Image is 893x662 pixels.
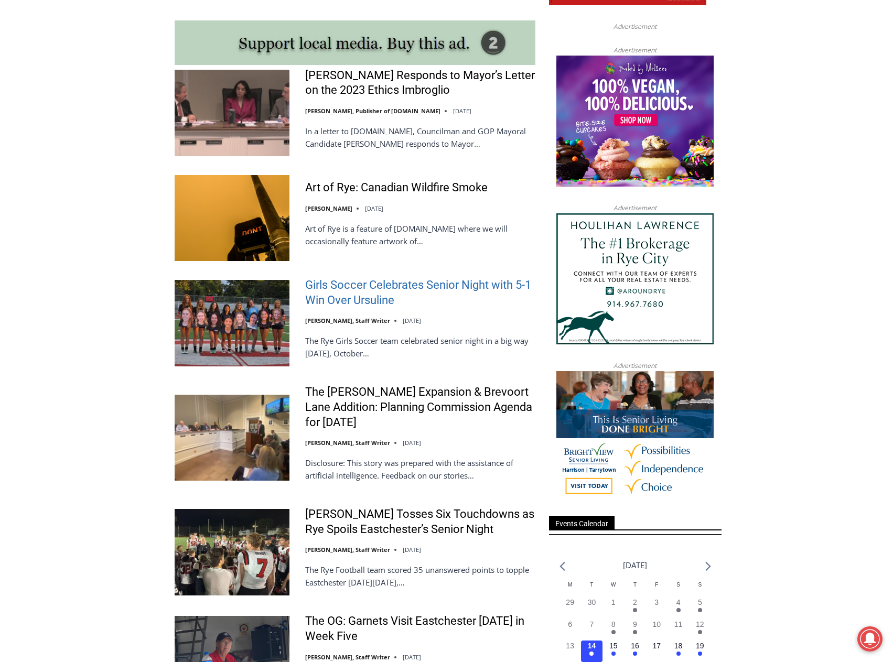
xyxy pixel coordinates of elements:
time: 7 [590,620,594,628]
span: W [611,582,616,588]
time: 10 [652,620,661,628]
span: S [698,582,702,588]
em: Has events [633,630,637,634]
button: 3 [646,597,668,618]
a: Next month [705,561,711,571]
span: Advertisement [603,45,667,55]
time: 19 [696,642,704,650]
button: 7 [581,619,602,641]
time: [DATE] [365,204,383,212]
button: 10 [646,619,668,641]
button: 30 [581,597,602,618]
button: 14 Has events [581,641,602,662]
div: Wednesday [602,581,624,597]
img: support local media, buy this ad [175,20,535,65]
time: 13 [566,642,574,650]
button: 11 [668,619,689,641]
time: 17 [652,642,661,650]
em: Has events [611,652,616,656]
div: Friday [646,581,668,597]
time: [DATE] [403,653,421,661]
img: Girls Soccer Celebrates Senior Night with 5-1 Win Over Ursuline [175,280,289,366]
span: T [590,582,593,588]
time: 12 [696,620,704,628]
a: Previous month [560,561,565,571]
span: Advertisement [603,361,667,371]
button: 9 Has events [624,619,645,641]
p: Disclosure: This story was prepared with the assistance of artificial intelligence. Feedback on o... [305,457,535,482]
p: The Rye Football team scored 35 unanswered points to topple Eastchester [DATE][DATE],… [305,563,535,589]
em: Has events [589,652,594,656]
time: 4 [676,598,681,606]
p: Art of Rye is a feature of [DOMAIN_NAME] where we will occasionally feature artwork of… [305,222,535,247]
span: S [676,582,680,588]
button: 12 Has events [689,619,711,641]
span: Advertisement [603,203,667,213]
time: 14 [588,642,596,650]
a: [PERSON_NAME], Publisher of [DOMAIN_NAME] [305,107,440,115]
button: 17 [646,641,668,662]
time: 9 [633,620,637,628]
a: The OG: Garnets Visit Eastchester [DATE] in Week Five [305,614,535,644]
time: 15 [609,642,618,650]
img: Miller Tosses Six Touchdowns as Rye Spoils Eastchester’s Senior Night [175,509,289,595]
time: 8 [611,620,616,628]
button: 18 Has events [668,641,689,662]
a: [PERSON_NAME], Staff Writer [305,546,390,554]
time: [DATE] [403,439,421,447]
span: Advertisement [603,21,667,31]
img: Brightview Senior Living [556,371,714,502]
button: 6 [560,619,581,641]
button: 13 [560,641,581,662]
img: Houlihan Lawrence The #1 Brokerage in Rye City [556,213,714,344]
img: Baked by Melissa [556,56,714,187]
p: The Rye Girls Soccer team celebrated senior night in a big way [DATE], October… [305,334,535,360]
a: The [PERSON_NAME] Expansion & Brevoort Lane Addition: Planning Commission Agenda for [DATE] [305,385,535,430]
p: In a letter to [DOMAIN_NAME], Councilman and GOP Mayoral Candidate [PERSON_NAME] responds to Mayor… [305,125,535,150]
button: 15 Has events [602,641,624,662]
li: [DATE] [623,558,647,572]
a: [PERSON_NAME] [305,204,352,212]
em: Has events [676,652,681,656]
time: 2 [633,598,637,606]
a: Intern @ [DOMAIN_NAME] [252,102,508,131]
div: Sunday [689,581,711,597]
em: Has events [633,652,637,656]
button: 1 [602,597,624,618]
img: Art of Rye: Canadian Wildfire Smoke [175,175,289,261]
a: Girls Soccer Celebrates Senior Night with 5-1 Win Over Ursuline [305,278,535,308]
span: Events Calendar [549,516,615,530]
time: 30 [588,598,596,606]
span: F [655,582,658,588]
button: 8 Has events [602,619,624,641]
em: Has events [676,608,681,612]
span: M [568,582,572,588]
time: [DATE] [403,317,421,324]
time: [DATE] [453,107,471,115]
time: 1 [611,598,616,606]
button: 5 Has events [689,597,711,618]
time: 29 [566,598,574,606]
a: [PERSON_NAME], Staff Writer [305,653,390,661]
em: Has events [611,630,616,634]
em: Has events [698,652,702,656]
em: Has events [698,630,702,634]
a: [PERSON_NAME], Staff Writer [305,317,390,324]
div: Saturday [668,581,689,597]
img: Henderson Responds to Mayor’s Letter on the 2023 Ethics Imbroglio [175,70,289,156]
div: Tuesday [581,581,602,597]
time: 18 [674,642,683,650]
a: [PERSON_NAME] Tosses Six Touchdowns as Rye Spoils Eastchester’s Senior Night [305,507,535,537]
button: 29 [560,597,581,618]
button: 4 Has events [668,597,689,618]
button: 2 Has events [624,597,645,618]
time: 3 [654,598,659,606]
time: [DATE] [403,546,421,554]
em: Has events [698,608,702,612]
img: The Osborn Expansion & Brevoort Lane Addition: Planning Commission Agenda for Tuesday, October 14... [175,395,289,481]
time: 11 [674,620,683,628]
time: 5 [698,598,702,606]
div: Thursday [624,581,645,597]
